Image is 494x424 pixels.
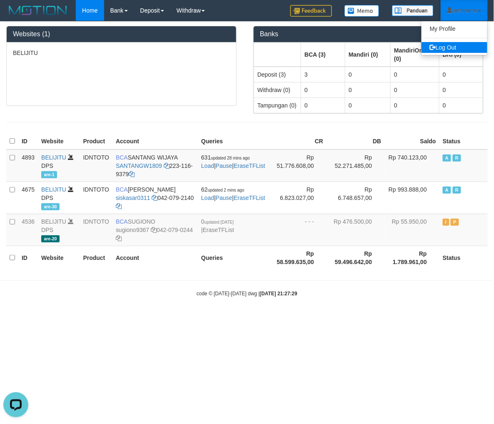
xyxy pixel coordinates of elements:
[18,214,38,246] td: 4536
[164,162,170,169] a: Copy SANTANGW1809 to clipboard
[80,246,113,269] th: Product
[41,154,66,161] a: BELIJITU
[198,133,269,150] th: Queries
[208,188,245,192] span: updated 2 mins ago
[327,214,384,246] td: Rp 476.500,00
[290,5,332,17] img: Feedback.jpg
[301,97,345,113] td: 0
[254,42,301,67] th: Group: activate to sort column ascending
[345,42,391,67] th: Group: activate to sort column ascending
[18,182,38,214] td: 4675
[345,97,391,113] td: 0
[116,203,122,210] a: Copy 0420792140 to clipboard
[205,220,234,224] span: updated [DATE]
[384,214,439,246] td: Rp 55.950,00
[38,246,80,269] th: Website
[422,42,487,53] a: Log Out
[216,195,232,201] a: Pause
[391,97,439,113] td: 0
[18,133,38,150] th: ID
[116,154,128,161] span: BCA
[6,4,70,17] img: MOTION_logo.png
[301,82,345,97] td: 0
[18,150,38,182] td: 4893
[254,67,301,82] td: Deposit (3)
[344,5,379,17] img: Button%20Memo.svg
[41,218,66,225] a: BELIJITU
[327,133,384,150] th: DB
[129,171,135,177] a: Copy 2231169379 to clipboard
[112,246,198,269] th: Account
[112,150,198,182] td: SANTANG WIJAYA 223-116-9379
[254,82,301,97] td: Withdraw (0)
[439,133,488,150] th: Status
[327,150,384,182] td: Rp 52.271.485,00
[234,195,265,201] a: EraseTFList
[38,182,80,214] td: DPS
[234,162,265,169] a: EraseTFList
[391,42,439,67] th: Group: activate to sort column ascending
[116,218,128,225] span: BCA
[345,67,391,82] td: 0
[80,133,113,150] th: Product
[443,155,451,162] span: Active
[269,150,327,182] td: Rp 51.776.608,00
[269,182,327,214] td: Rp 6.823.027,00
[112,133,198,150] th: Account
[201,186,265,201] span: | |
[116,235,122,242] a: Copy 0420790244 to clipboard
[301,42,345,67] th: Group: activate to sort column ascending
[269,246,327,269] th: Rp 58.599.635,00
[327,182,384,214] td: Rp 6.748.657,00
[201,154,265,169] span: | |
[439,97,483,113] td: 0
[201,218,234,225] span: 0
[41,171,57,178] span: are-1
[384,182,439,214] td: Rp 993.888,00
[443,219,449,226] span: Inactive
[201,195,214,201] a: Load
[392,5,434,16] img: panduan.png
[269,214,327,246] td: - - -
[116,195,150,201] a: siskasar0311
[453,187,461,194] span: Running
[201,154,250,161] span: 631
[41,203,60,210] span: are-30
[116,227,149,233] a: sugiono9367
[38,150,80,182] td: DPS
[116,162,162,169] a: SANTANGW1809
[80,182,113,214] td: IDNTOTO
[13,49,230,57] p: BELIJITU
[327,246,384,269] th: Rp 59.496.642,00
[38,133,80,150] th: Website
[301,67,345,82] td: 3
[112,214,198,246] td: SUGIONO 042-079-0244
[38,214,80,246] td: DPS
[80,150,113,182] td: IDNTOTO
[260,291,297,297] strong: [DATE] 21:27:29
[216,162,232,169] a: Pause
[391,82,439,97] td: 0
[384,246,439,269] th: Rp 1.789.961,00
[384,150,439,182] td: Rp 740.123,00
[260,30,477,38] h3: Banks
[151,227,157,233] a: Copy sugiono9367 to clipboard
[197,291,297,297] small: code © [DATE]-[DATE] dwg |
[439,82,483,97] td: 0
[41,186,66,193] a: BELIJITU
[201,186,244,193] span: 62
[80,214,113,246] td: IDNTOTO
[211,156,249,160] span: updated 28 mins ago
[116,186,128,193] span: BCA
[422,23,487,34] a: My Profile
[198,246,269,269] th: Queries
[203,227,234,233] a: EraseTFList
[451,219,459,226] span: Paused
[13,30,230,38] h3: Websites (1)
[453,155,461,162] span: Running
[112,182,198,214] td: [PERSON_NAME] 042-079-2140
[41,235,60,242] span: are-20
[18,246,38,269] th: ID
[384,133,439,150] th: Saldo
[152,195,157,201] a: Copy siskasar0311 to clipboard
